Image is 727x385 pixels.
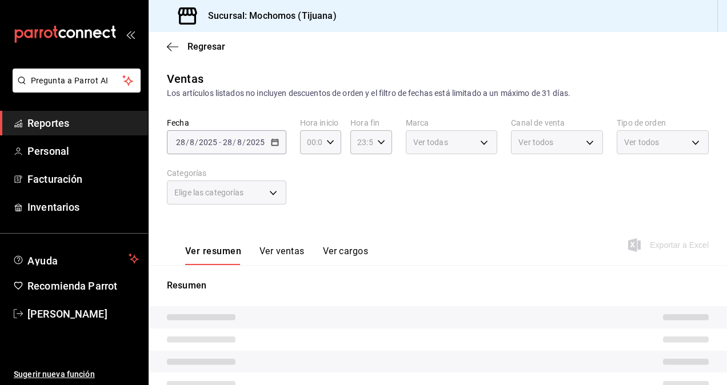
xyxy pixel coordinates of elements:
span: Elige las categorías [174,187,244,198]
div: Los artículos listados no incluyen descuentos de orden y el filtro de fechas está limitado a un m... [167,87,709,99]
div: Ventas [167,70,203,87]
input: ---- [246,138,265,147]
span: / [195,138,198,147]
input: ---- [198,138,218,147]
span: / [242,138,246,147]
label: Fecha [167,119,286,127]
span: Reportes [27,115,139,131]
button: open_drawer_menu [126,30,135,39]
a: Pregunta a Parrot AI [8,83,141,95]
button: Regresar [167,41,225,52]
span: Personal [27,143,139,159]
button: Pregunta a Parrot AI [13,69,141,93]
label: Tipo de orden [617,119,709,127]
span: Recomienda Parrot [27,278,139,294]
input: -- [222,138,233,147]
span: Ver todas [413,137,448,148]
span: Inventarios [27,199,139,215]
span: / [233,138,236,147]
label: Canal de venta [511,119,603,127]
span: - [219,138,221,147]
p: Resumen [167,279,709,292]
input: -- [175,138,186,147]
span: Ayuda [27,252,124,266]
h3: Sucursal: Mochomos (Tijuana) [199,9,337,23]
span: Ver todos [624,137,659,148]
label: Categorías [167,169,286,177]
button: Ver cargos [323,246,369,265]
label: Hora inicio [300,119,341,127]
button: Ver resumen [185,246,241,265]
label: Marca [406,119,498,127]
input: -- [189,138,195,147]
span: [PERSON_NAME] [27,306,139,322]
input: -- [237,138,242,147]
label: Hora fin [350,119,392,127]
span: Pregunta a Parrot AI [31,75,123,87]
button: Ver ventas [259,246,305,265]
div: navigation tabs [185,246,368,265]
span: / [186,138,189,147]
span: Ver todos [518,137,553,148]
span: Sugerir nueva función [14,368,139,380]
span: Regresar [187,41,225,52]
span: Facturación [27,171,139,187]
